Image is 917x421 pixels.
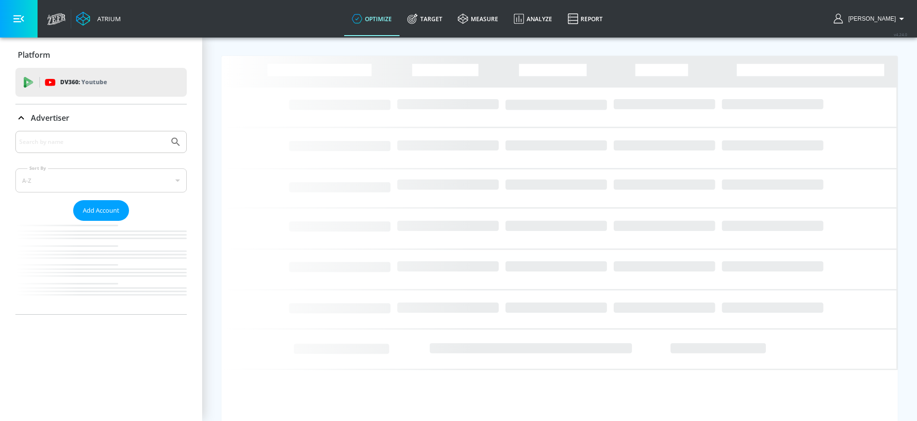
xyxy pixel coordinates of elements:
[18,50,50,60] p: Platform
[400,1,450,36] a: Target
[560,1,610,36] a: Report
[27,165,48,171] label: Sort By
[73,200,129,221] button: Add Account
[894,32,907,37] span: v 4.24.0
[76,12,121,26] a: Atrium
[450,1,506,36] a: measure
[15,221,187,314] nav: list of Advertiser
[81,77,107,87] p: Youtube
[344,1,400,36] a: optimize
[83,205,119,216] span: Add Account
[60,77,107,88] p: DV360:
[31,113,69,123] p: Advertiser
[15,168,187,192] div: A-Z
[844,15,896,22] span: login as: renata.fonseca@zefr.com
[15,104,187,131] div: Advertiser
[506,1,560,36] a: Analyze
[15,41,187,68] div: Platform
[93,14,121,23] div: Atrium
[19,136,165,148] input: Search by name
[15,68,187,97] div: DV360: Youtube
[15,131,187,314] div: Advertiser
[834,13,907,25] button: [PERSON_NAME]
